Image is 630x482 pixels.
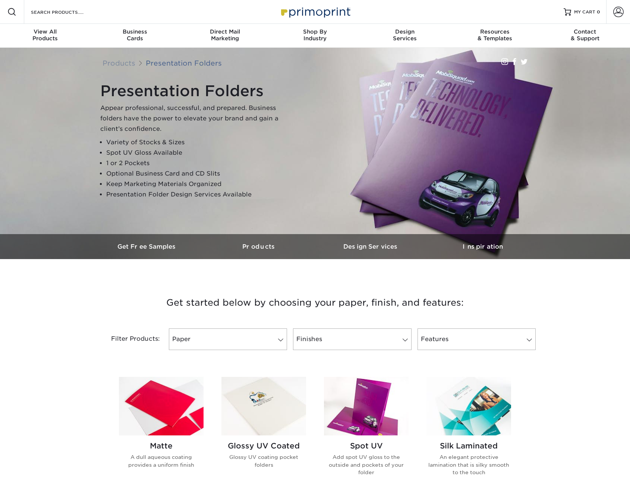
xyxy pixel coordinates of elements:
h2: Silk Laminated [426,441,511,450]
a: BusinessCards [90,24,180,48]
span: Business [90,28,180,35]
li: Variety of Stocks & Sizes [106,137,287,148]
a: Presentation Folders [146,59,222,67]
li: Keep Marketing Materials Organized [106,179,287,189]
a: Products [103,59,135,67]
a: Direct MailMarketing [180,24,270,48]
h1: Presentation Folders [100,82,287,100]
img: Spot UV Presentation Folders [324,377,409,435]
div: Filter Products: [91,328,166,350]
li: 1 or 2 Pockets [106,158,287,168]
p: A dull aqueous coating provides a uniform finish [119,453,204,469]
img: Silk Laminated Presentation Folders [426,377,511,435]
div: Marketing [180,28,270,42]
h3: Get Free Samples [91,243,203,250]
a: Finishes [293,328,411,350]
span: Direct Mail [180,28,270,35]
h2: Matte [119,441,204,450]
h2: Spot UV [324,441,409,450]
h3: Inspiration [427,243,539,250]
span: Shop By [270,28,360,35]
li: Presentation Folder Design Services Available [106,189,287,200]
span: Design [360,28,450,35]
h3: Products [203,243,315,250]
p: Appear professional, successful, and prepared. Business folders have the power to elevate your br... [100,103,287,134]
div: Industry [270,28,360,42]
div: & Support [540,28,630,42]
a: Paper [169,328,287,350]
div: Cards [90,28,180,42]
h3: Get started below by choosing your paper, finish, and features: [97,286,533,319]
span: Contact [540,28,630,35]
img: Glossy UV Coated Presentation Folders [221,377,306,435]
div: & Templates [450,28,540,42]
p: Glossy UV coating pocket folders [221,453,306,469]
a: Resources& Templates [450,24,540,48]
a: Products [203,234,315,259]
span: Resources [450,28,540,35]
span: MY CART [574,9,595,15]
p: An elegant protective lamination that is silky smooth to the touch [426,453,511,476]
h3: Design Services [315,243,427,250]
img: Matte Presentation Folders [119,377,204,435]
a: Get Free Samples [91,234,203,259]
input: SEARCH PRODUCTS..... [30,7,103,16]
a: Features [418,328,536,350]
img: Primoprint [278,4,352,20]
li: Optional Business Card and CD Slits [106,168,287,179]
li: Spot UV Gloss Available [106,148,287,158]
a: Inspiration [427,234,539,259]
div: Services [360,28,450,42]
h2: Glossy UV Coated [221,441,306,450]
a: Design Services [315,234,427,259]
a: Shop ByIndustry [270,24,360,48]
span: 0 [597,9,600,15]
a: DesignServices [360,24,450,48]
p: Add spot UV gloss to the outside and pockets of your folder [324,453,409,476]
a: Contact& Support [540,24,630,48]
